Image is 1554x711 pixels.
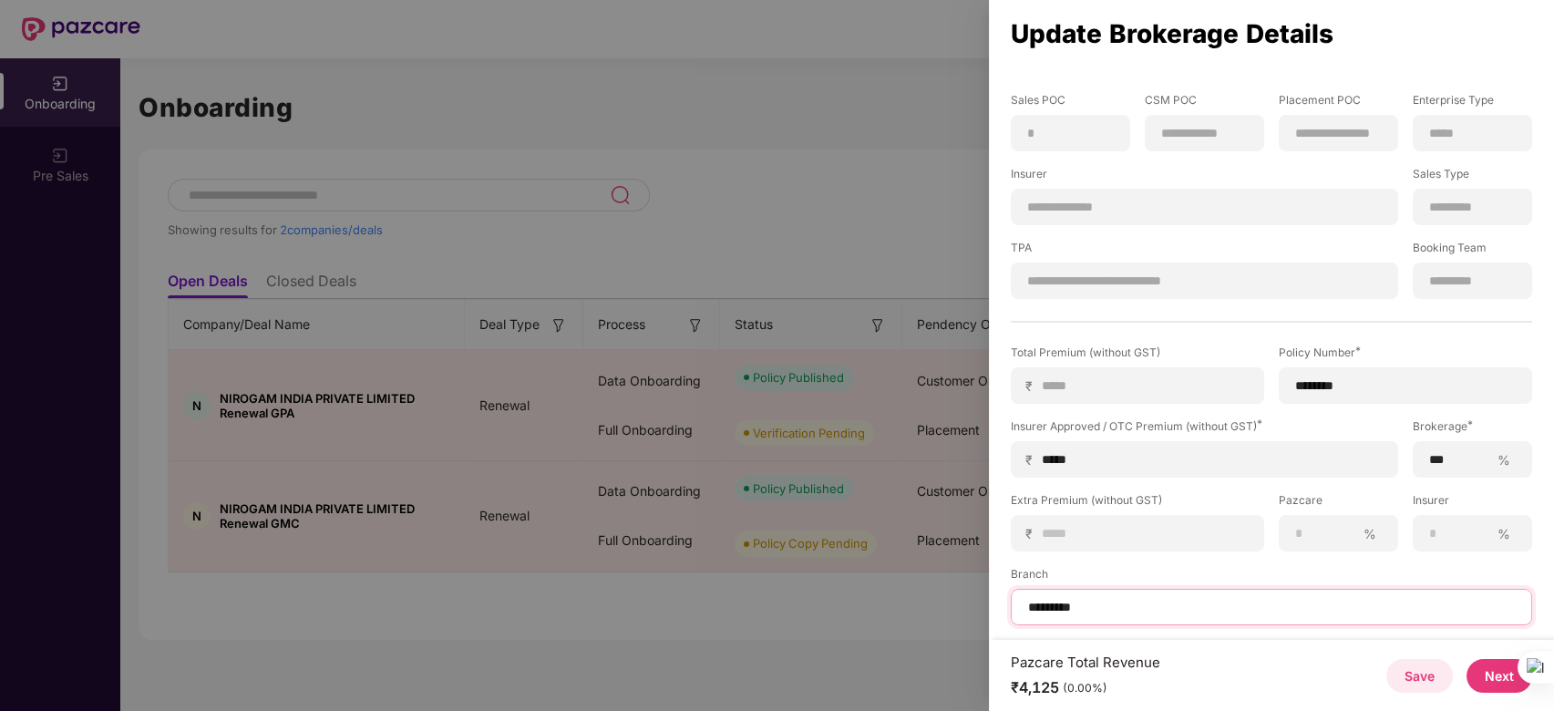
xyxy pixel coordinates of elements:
label: Pazcare [1279,492,1398,515]
span: % [1490,451,1518,469]
label: Branch [1011,566,1532,589]
label: Booking Team [1413,240,1532,263]
span: ₹ [1025,451,1040,469]
label: Insurer [1413,492,1532,515]
label: CSM POC [1145,92,1264,115]
span: % [1490,525,1518,542]
label: Placement POC [1279,92,1398,115]
div: Update Brokerage Details [1011,24,1532,44]
div: Policy Number [1279,345,1532,360]
label: TPA [1011,240,1398,263]
div: ₹4,125 [1011,678,1160,697]
label: Sales POC [1011,92,1130,115]
span: % [1356,525,1384,542]
label: Extra Premium (without GST) [1011,492,1264,515]
button: Next [1467,659,1532,693]
div: Pazcare Total Revenue [1011,654,1160,671]
label: Insurer [1011,166,1398,189]
div: (0.00%) [1063,681,1107,696]
span: ₹ [1025,525,1040,542]
div: Insurer Approved / OTC Premium (without GST) [1011,418,1398,434]
div: Brokerage [1413,418,1532,434]
span: ₹ [1025,377,1040,395]
label: Sales Type [1413,166,1532,189]
label: Enterprise Type [1413,92,1532,115]
label: Total Premium (without GST) [1011,345,1264,367]
button: Save [1386,659,1453,693]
